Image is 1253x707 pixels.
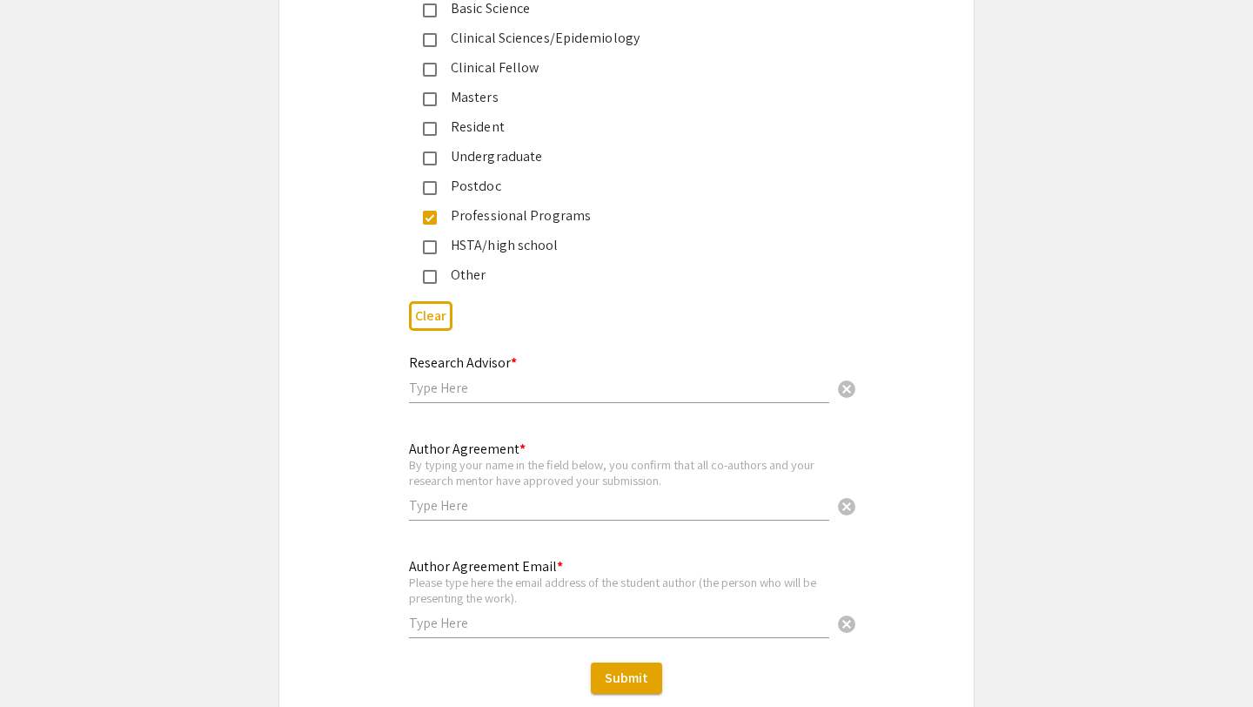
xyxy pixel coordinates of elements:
mat-label: Research Advisor [409,353,517,372]
button: Submit [591,663,662,694]
mat-label: Author Agreement [409,440,526,458]
span: Submit [605,669,648,687]
div: Please type here the email address of the student author (the person who will be presenting the w... [409,575,829,605]
div: Masters [437,87,802,108]
input: Type Here [409,614,829,632]
div: Clinical Sciences/Epidemiology [437,28,802,49]
div: Resident [437,117,802,138]
span: cancel [836,614,857,635]
div: Clinical Fellow [437,57,802,78]
div: Undergraduate [437,146,802,167]
div: Professional Programs [437,205,802,226]
mat-label: Author Agreement Email [409,557,563,576]
button: Clear [409,301,452,330]
input: Type Here [409,379,829,397]
button: Clear [829,488,864,523]
button: Clear [829,606,864,641]
input: Type Here [409,496,829,515]
span: cancel [836,496,857,517]
div: Other [437,265,802,286]
iframe: Chat [13,629,74,694]
div: Postdoc [437,176,802,197]
button: Clear [829,371,864,406]
span: cancel [836,379,857,400]
div: By typing your name in the field below, you confirm that all co-authors and your research mentor ... [409,457,829,488]
div: HSTA/high school [437,235,802,256]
